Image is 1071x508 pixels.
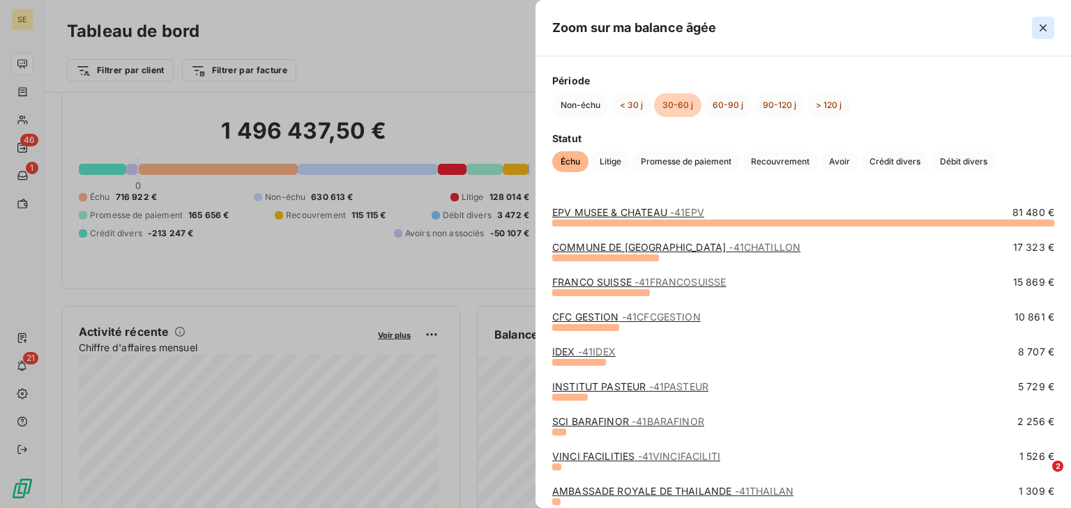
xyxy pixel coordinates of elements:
iframe: Intercom live chat [1024,461,1057,494]
button: 30-60 j [654,93,701,117]
span: 2 256 € [1017,415,1054,429]
span: 5 729 € [1018,380,1054,394]
button: Crédit divers [861,151,929,172]
span: 10 861 € [1015,310,1054,324]
span: - 41BARAFINOR [632,415,704,427]
span: - 41EPV [670,206,704,218]
button: Litige [591,151,630,172]
h5: Zoom sur ma balance âgée [552,18,717,38]
span: 1 526 € [1019,449,1054,463]
a: VINCI FACILITIES [552,450,720,462]
a: IDEX [552,346,616,357]
span: - 41FRANCOSUISSE [635,276,726,288]
a: AMBASSADE ROYALE DE THAILANDE [552,485,793,497]
span: 8 707 € [1018,345,1054,359]
span: 17 323 € [1013,240,1054,254]
span: 15 869 € [1013,275,1054,289]
span: - 41CHATILLON [729,241,800,253]
a: FRANCO SUISSE [552,276,726,288]
a: INSTITUT PASTEUR [552,380,708,392]
span: 2 [1052,461,1063,472]
button: 90-120 j [754,93,805,117]
button: < 30 j [612,93,651,117]
button: Débit divers [932,151,996,172]
button: 60-90 j [704,93,752,117]
span: - 41VINCIFACILITI [638,450,720,462]
span: - 41THAILAN [735,485,794,497]
button: Avoir [821,151,858,172]
span: Statut [552,131,1054,146]
span: 81 480 € [1012,206,1054,220]
a: CFC GESTION [552,311,701,323]
a: COMMUNE DE [GEOGRAPHIC_DATA] [552,241,800,253]
span: - 41PASTEUR [649,380,709,392]
button: Non-échu [552,93,609,117]
a: SCI BARAFINOR [552,415,704,427]
a: EPV MUSEE & CHATEAU [552,206,704,218]
span: - 41CFCGESTION [622,311,701,323]
button: > 120 j [807,93,850,117]
button: Échu [552,151,588,172]
span: 1 309 € [1019,484,1054,498]
span: - 41IDEX [578,346,616,357]
span: Période [552,73,1054,88]
button: Promesse de paiement [632,151,740,172]
button: Recouvrement [743,151,818,172]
